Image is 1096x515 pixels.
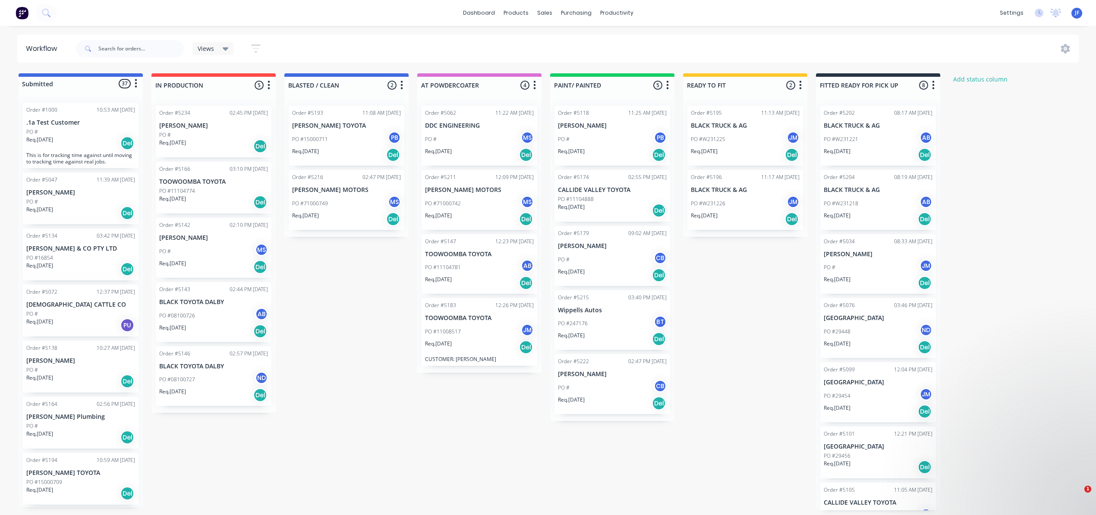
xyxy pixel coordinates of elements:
p: TOOWOOMBA TOYOTA [159,178,268,185]
div: MS [255,243,268,256]
div: Del [519,340,533,354]
div: 10:53 AM [DATE] [97,106,135,114]
p: Req. [DATE] [26,374,53,382]
p: PO # [159,131,171,139]
p: CALLIDE VALLEY TOYOTA [558,186,667,194]
p: Req. [DATE] [824,340,850,348]
div: 12:23 PM [DATE] [495,238,534,245]
div: 11:05 AM [DATE] [894,486,932,494]
div: Del [386,148,400,162]
div: Order #516402:56 PM [DATE][PERSON_NAME] PlumbingPO #Req.[DATE]Del [23,397,139,449]
div: Order #519311:08 AM [DATE][PERSON_NAME] TOYOTAPO #15000711PBReq.[DATE]Del [289,106,404,166]
p: Req. [DATE] [26,136,53,144]
div: Order #5143 [159,286,190,293]
div: Order #5166 [159,165,190,173]
p: PO # [159,248,171,255]
p: Req. [DATE] [26,318,53,326]
p: [PERSON_NAME] MOTORS [425,186,534,194]
div: Order #513403:42 PM [DATE][PERSON_NAME] & CO PTY LTDPO #16854Req.[DATE]Del [23,229,139,280]
div: Order #520208:17 AM [DATE]BLACK TRUCK & AGPO #W231221ABReq.[DATE]Del [820,106,936,166]
div: BT [654,315,667,328]
p: Req. [DATE] [26,206,53,214]
div: Del [652,396,666,410]
div: Del [785,212,799,226]
div: Del [120,374,134,388]
div: 09:02 AM [DATE] [628,229,667,237]
div: CB [654,380,667,393]
div: Del [120,430,134,444]
div: JM [920,388,932,401]
div: Order #516603:10 PM [DATE]TOOWOOMBA TOYOTAPO #11104774Req.[DATE]Del [156,162,271,214]
div: 08:33 AM [DATE] [894,238,932,245]
div: Order #5222 [558,358,589,365]
div: Order #520408:19 AM [DATE]BLACK TRUCK & AGPO #W231218ABReq.[DATE]Del [820,170,936,230]
div: 10:27 AM [DATE] [97,344,135,352]
div: purchasing [557,6,596,19]
span: Views [198,44,214,53]
div: 03:40 PM [DATE] [628,294,667,301]
p: Req. [DATE] [558,203,585,211]
div: 12:04 PM [DATE] [894,366,932,374]
p: Req. [DATE] [558,332,585,339]
p: BLACK TRUCK & AG [691,122,800,129]
div: ND [255,371,268,384]
div: Order #518312:26 PM [DATE]TOOWOOMBA TOYOTAPO #11008517JMReq.[DATE]DelCUSTOMER: [PERSON_NAME] [422,298,537,366]
div: Order #517402:55 PM [DATE]CALLIDE VALLEY TOYOTAPO #11104888Req.[DATE]Del [554,170,670,222]
div: Order #5194 [26,456,57,464]
p: [PERSON_NAME] [159,234,268,242]
div: AB [255,308,268,320]
div: Del [120,487,134,500]
p: PO #11104781 [425,264,461,271]
div: AB [920,131,932,144]
div: PB [654,131,667,144]
div: PU [120,318,134,332]
div: Order #523402:45 PM [DATE][PERSON_NAME]PO #Req.[DATE]Del [156,106,271,157]
div: CB [654,251,667,264]
div: Del [652,148,666,162]
p: PO # [558,256,570,264]
div: 11:17 AM [DATE] [761,173,800,181]
div: Order #510112:21 PM [DATE][GEOGRAPHIC_DATA]PO #29456Req.[DATE]Del [820,427,936,478]
p: PO # [425,135,437,143]
p: Req. [DATE] [425,340,452,348]
div: Order #504711:39 AM [DATE][PERSON_NAME]PO #Req.[DATE]Del [23,173,139,224]
div: 11:39 AM [DATE] [97,176,135,184]
p: PO # [26,128,38,136]
p: BLACK TRUCK & AG [824,186,932,194]
div: Order #5047 [26,176,57,184]
p: PO #71000742 [425,200,461,207]
p: PO #W231225 [691,135,725,143]
p: Req. [DATE] [558,268,585,276]
div: Order #5134 [26,232,57,240]
p: [PERSON_NAME] [558,242,667,250]
p: PO #29454 [824,392,850,400]
p: BLACK TOYOTA DALBY [159,298,268,306]
div: Order #514302:44 PM [DATE]BLACK TOYOTA DALBYPO #08100726ABReq.[DATE]Del [156,282,271,342]
p: PO # [558,384,570,392]
p: [GEOGRAPHIC_DATA] [824,379,932,386]
div: Del [519,276,533,290]
div: Del [519,148,533,162]
p: PO # [26,422,38,430]
p: PO #15000709 [26,478,62,486]
div: Order #5195 [691,109,722,117]
p: [PERSON_NAME] TOYOTA [292,122,401,129]
div: Order #506211:22 AM [DATE]DDC ENGINEERINGPO #MSReq.[DATE]Del [422,106,537,166]
p: PO #16854 [26,254,53,262]
div: Order #5146 [159,350,190,358]
div: ND [920,323,932,336]
div: Del [652,204,666,217]
p: TOOWOOMBA TOYOTA [425,251,534,258]
div: Order #5183 [425,301,456,309]
div: 03:42 PM [DATE] [97,232,135,240]
div: Order #517909:02 AM [DATE][PERSON_NAME]PO #CBReq.[DATE]Del [554,226,670,286]
p: [PERSON_NAME] [159,122,268,129]
p: [PERSON_NAME] [26,357,135,364]
div: Order #5204 [824,173,855,181]
p: Req. [DATE] [26,486,53,494]
p: [PERSON_NAME] TOYOTA [26,469,135,477]
div: JM [787,195,800,208]
div: Order #5101 [824,430,855,438]
div: 02:44 PM [DATE] [230,286,268,293]
p: [PERSON_NAME] [558,122,667,129]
